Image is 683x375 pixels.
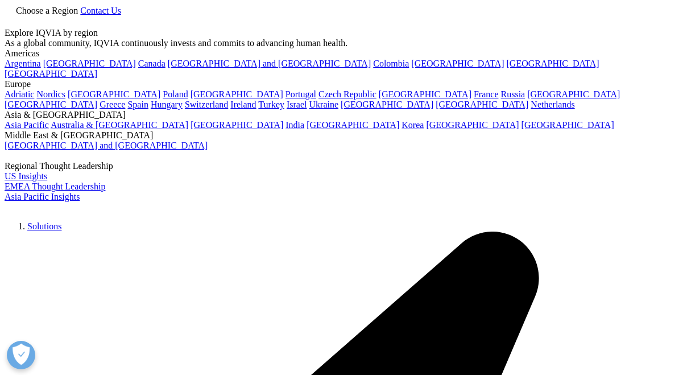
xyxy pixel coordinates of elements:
[436,100,528,109] a: [GEOGRAPHIC_DATA]
[80,6,121,15] a: Contact Us
[309,100,339,109] a: Ukraine
[474,89,499,99] a: France
[527,89,620,99] a: [GEOGRAPHIC_DATA]
[426,120,519,130] a: [GEOGRAPHIC_DATA]
[5,110,678,120] div: Asia & [GEOGRAPHIC_DATA]
[5,69,97,79] a: [GEOGRAPHIC_DATA]
[507,59,599,68] a: [GEOGRAPHIC_DATA]
[307,120,399,130] a: [GEOGRAPHIC_DATA]
[5,38,678,48] div: As a global community, IQVIA continuously invests and commits to advancing human health.
[5,161,678,171] div: Regional Thought Leadership
[51,120,188,130] a: Australia & [GEOGRAPHIC_DATA]
[318,89,376,99] a: Czech Republic
[27,221,61,231] a: Solutions
[5,48,678,59] div: Americas
[5,79,678,89] div: Europe
[5,59,41,68] a: Argentina
[411,59,504,68] a: [GEOGRAPHIC_DATA]
[7,341,35,369] button: Açık Tercihler
[100,100,125,109] a: Greece
[168,59,371,68] a: [GEOGRAPHIC_DATA] and [GEOGRAPHIC_DATA]
[68,89,160,99] a: [GEOGRAPHIC_DATA]
[5,28,678,38] div: Explore IQVIA by region
[258,100,284,109] a: Turkey
[191,120,283,130] a: [GEOGRAPHIC_DATA]
[191,89,283,99] a: [GEOGRAPHIC_DATA]
[521,120,614,130] a: [GEOGRAPHIC_DATA]
[163,89,188,99] a: Poland
[5,171,47,181] a: US Insights
[373,59,409,68] a: Colombia
[5,100,97,109] a: [GEOGRAPHIC_DATA]
[501,89,525,99] a: Russia
[531,100,574,109] a: Netherlands
[43,59,136,68] a: [GEOGRAPHIC_DATA]
[5,182,105,191] a: EMEA Thought Leadership
[151,100,183,109] a: Hungary
[127,100,148,109] a: Spain
[16,6,78,15] span: Choose a Region
[36,89,65,99] a: Nordics
[5,141,208,150] a: [GEOGRAPHIC_DATA] and [GEOGRAPHIC_DATA]
[379,89,471,99] a: [GEOGRAPHIC_DATA]
[185,100,228,109] a: Switzerland
[5,89,34,99] a: Adriatic
[5,192,80,201] a: Asia Pacific Insights
[5,130,678,141] div: Middle East & [GEOGRAPHIC_DATA]
[5,120,49,130] a: Asia Pacific
[138,59,165,68] a: Canada
[285,120,304,130] a: India
[230,100,256,109] a: Ireland
[401,120,424,130] a: Korea
[341,100,433,109] a: [GEOGRAPHIC_DATA]
[287,100,307,109] a: Israel
[285,89,316,99] a: Portugal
